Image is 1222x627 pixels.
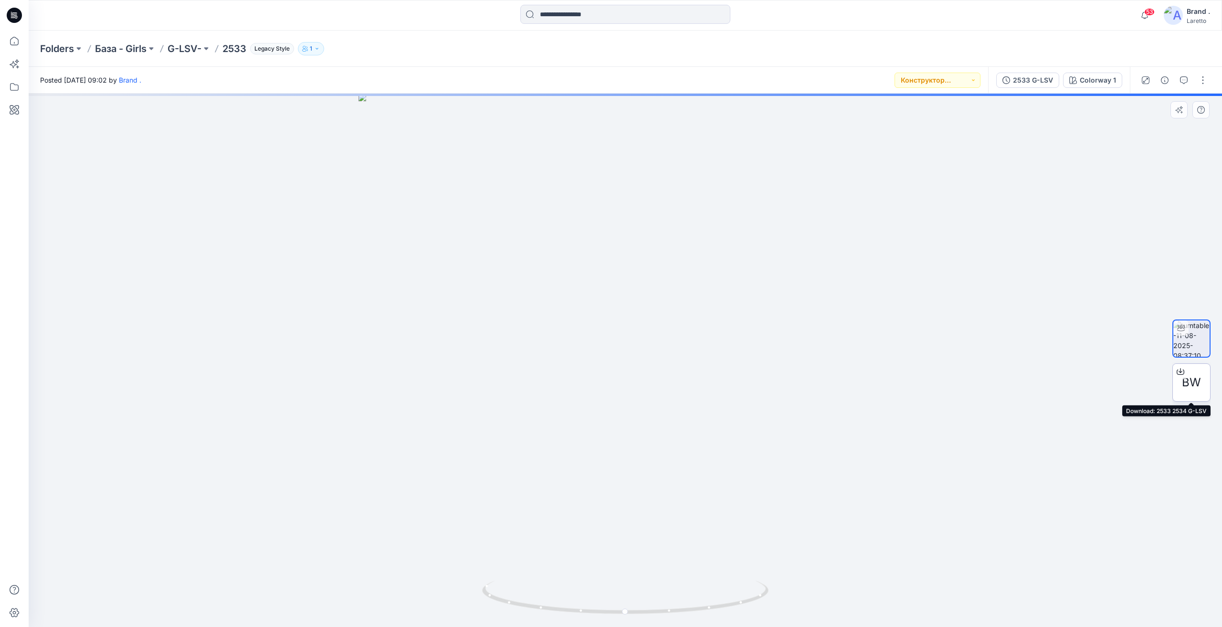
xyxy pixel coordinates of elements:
span: Posted [DATE] 09:02 by [40,75,141,85]
span: BW [1182,374,1201,391]
img: avatar [1164,6,1183,25]
p: 1 [310,43,312,54]
a: G-LSV- [168,42,201,55]
div: Brand . [1187,6,1210,17]
button: Details [1157,73,1172,88]
span: Legacy Style [250,43,294,54]
img: turntable-11-08-2025-08:37:10 [1173,320,1210,357]
a: Brand . [119,76,141,84]
button: Colorway 1 [1063,73,1122,88]
span: 53 [1144,8,1155,16]
div: Colorway 1 [1080,75,1116,85]
a: Folders [40,42,74,55]
div: 2533 G-LSV [1013,75,1053,85]
button: 2533 G-LSV [996,73,1059,88]
a: База - Girls [95,42,147,55]
button: 1 [298,42,324,55]
div: Laretto [1187,17,1210,24]
p: 2533 [222,42,246,55]
button: Legacy Style [246,42,294,55]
